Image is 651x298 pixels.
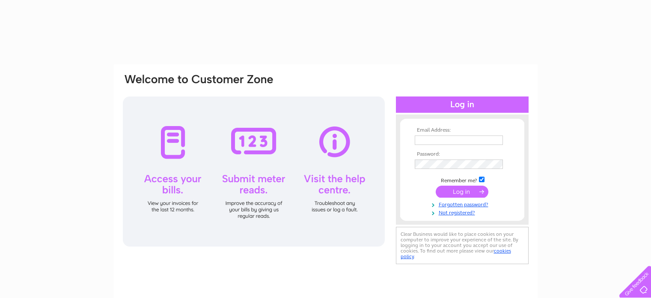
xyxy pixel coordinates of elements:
a: cookies policy [401,248,511,259]
input: Submit [436,186,488,198]
div: Clear Business would like to place cookies on your computer to improve your experience of the sit... [396,227,529,264]
th: Email Address: [413,127,512,133]
a: Forgotten password? [415,200,512,208]
a: Not registered? [415,208,512,216]
th: Password: [413,151,512,157]
td: Remember me? [413,175,512,184]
